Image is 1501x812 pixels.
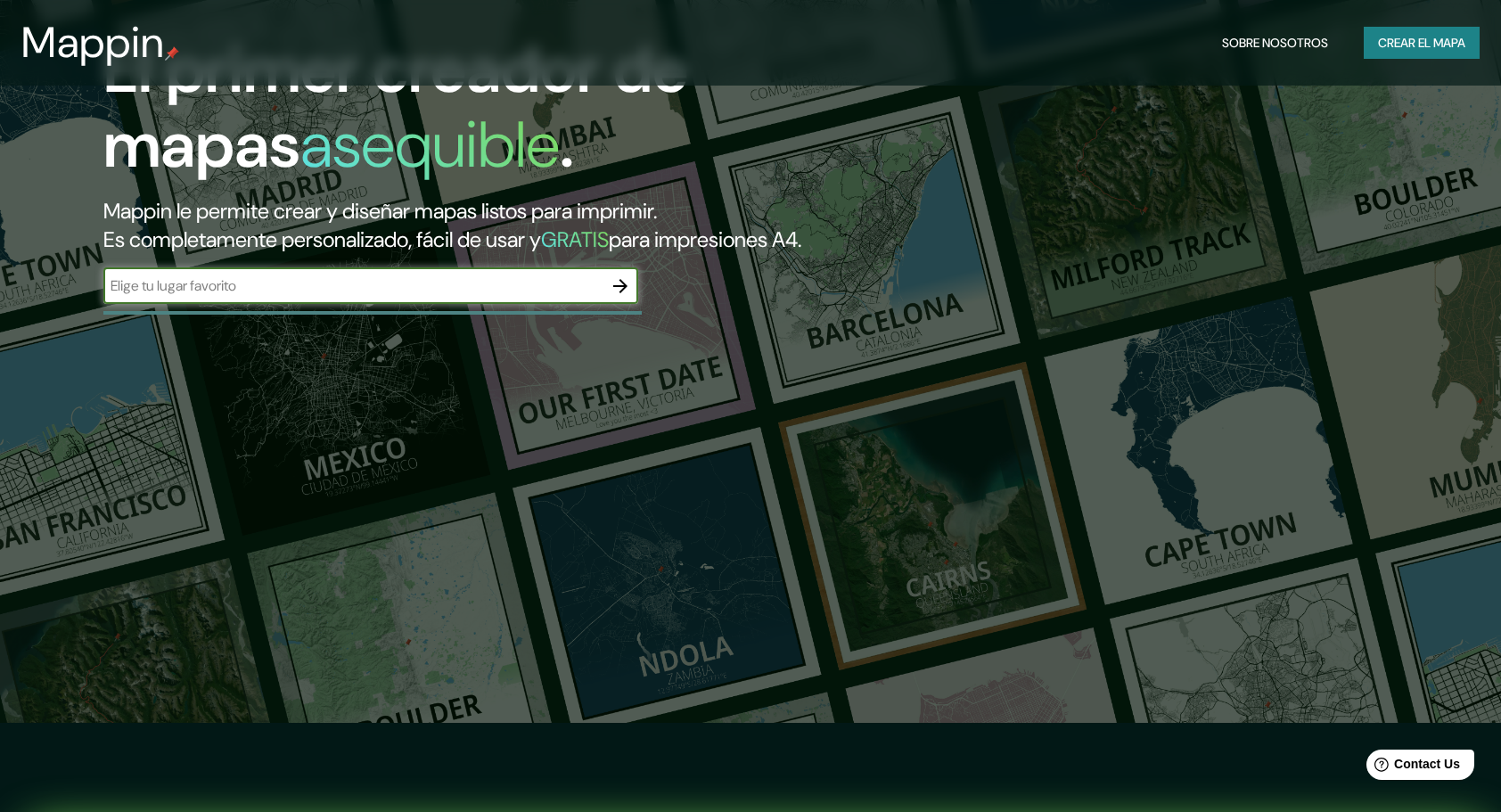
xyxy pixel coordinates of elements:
h1: El primer creador de mapas . [103,33,854,197]
font: Sobre nosotros [1222,32,1328,54]
h1: asequible [300,103,560,186]
input: Elige tu lugar favorito [103,275,603,296]
button: Sobre nosotros [1215,27,1335,60]
h2: Mappin le permite crear y diseñar mapas listos para imprimir. Es completamente personalizado, fác... [103,197,854,254]
h5: GRATIS [541,226,609,253]
h3: Mappin [21,18,165,68]
iframe: Help widget launcher [1342,742,1481,792]
button: Crear el mapa [1364,27,1480,60]
font: Crear el mapa [1378,32,1465,54]
img: mappin-pin [165,46,179,61]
